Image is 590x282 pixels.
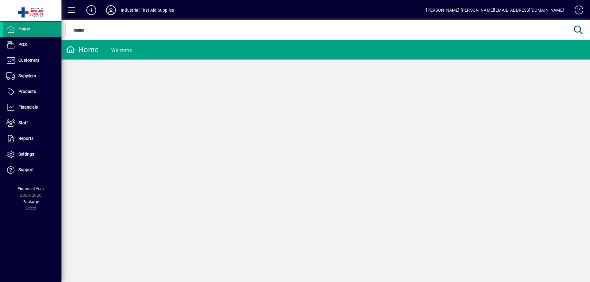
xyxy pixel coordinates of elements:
span: Support [18,167,34,172]
a: Customers [3,53,61,68]
a: Suppliers [3,68,61,84]
div: Welcome [111,45,132,55]
a: Support [3,162,61,178]
span: Financials [18,105,38,110]
a: POS [3,37,61,52]
a: Settings [3,147,61,162]
span: Products [18,89,36,94]
span: Home [18,26,30,31]
a: Knowledge Base [570,1,582,21]
span: POS [18,42,27,47]
span: Reports [18,136,33,141]
button: Add [81,5,101,16]
span: Financial Year [18,186,44,191]
a: Financials [3,100,61,115]
span: Suppliers [18,73,36,78]
div: Industrial First Aid Supplies [121,5,174,15]
a: Staff [3,115,61,131]
div: Home [66,45,99,55]
span: Package [22,199,39,204]
span: Settings [18,152,34,156]
button: Profile [101,5,121,16]
a: Products [3,84,61,99]
span: Customers [18,58,39,63]
a: Reports [3,131,61,146]
div: [PERSON_NAME] [PERSON_NAME][EMAIL_ADDRESS][DOMAIN_NAME] [426,5,564,15]
span: Staff [18,120,28,125]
